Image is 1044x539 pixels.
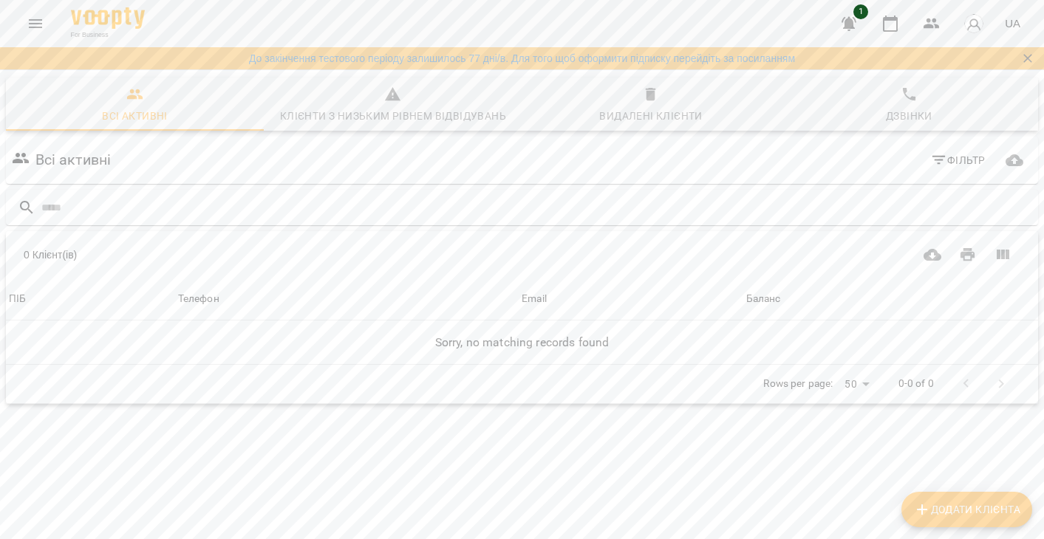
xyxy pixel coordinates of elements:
[746,290,781,308] div: Баланс
[9,290,26,308] div: Sort
[985,237,1020,272] button: Вигляд колонок
[9,290,172,308] span: ПІБ
[924,147,992,174] button: Фільтр
[963,13,984,34] img: avatar_s.png
[24,247,496,262] div: 0 Клієнт(ів)
[71,7,145,29] img: Voopty Logo
[280,107,506,125] div: Клієнти з низьким рівнем відвідувань
[930,151,986,169] span: Фільтр
[522,290,547,308] div: Email
[71,30,145,40] span: For Business
[901,492,1032,527] button: Додати клієнта
[839,374,874,395] div: 50
[999,10,1026,37] button: UA
[746,290,1035,308] span: Баланс
[1005,16,1020,31] span: UA
[763,377,833,391] p: Rows per page:
[178,290,516,308] span: Телефон
[9,290,26,308] div: ПІБ
[853,4,868,19] span: 1
[522,290,547,308] div: Sort
[18,6,53,41] button: Menu
[1017,48,1038,69] button: Закрити сповіщення
[102,107,167,125] div: Всі активні
[886,107,932,125] div: Дзвінки
[913,501,1020,518] span: Додати клієнта
[898,377,934,391] p: 0-0 of 0
[249,51,795,66] a: До закінчення тестового періоду залишилось 77 дні/в. Для того щоб оформити підписку перейдіть за ...
[178,290,219,308] div: Телефон
[35,148,112,171] h6: Всі активні
[6,231,1038,278] div: Table Toolbar
[915,237,950,272] button: Завантажити CSV
[599,107,702,125] div: Видалені клієнти
[746,290,781,308] div: Sort
[178,290,219,308] div: Sort
[522,290,740,308] span: Email
[9,332,1035,353] h6: Sorry, no matching records found
[950,237,986,272] button: Друк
